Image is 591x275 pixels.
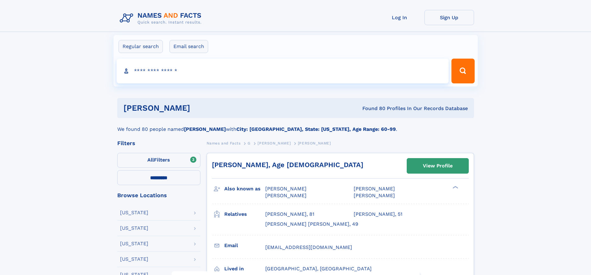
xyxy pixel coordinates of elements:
[265,211,314,218] a: [PERSON_NAME], 81
[147,157,154,163] span: All
[257,139,291,147] a: [PERSON_NAME]
[117,10,207,27] img: Logo Names and Facts
[451,59,474,83] button: Search Button
[423,159,453,173] div: View Profile
[248,141,251,145] span: G
[407,158,468,173] a: View Profile
[207,139,241,147] a: Names and Facts
[117,153,200,168] label: Filters
[224,240,265,251] h3: Email
[276,105,468,112] div: Found 80 Profiles In Our Records Database
[424,10,474,25] a: Sign Up
[224,184,265,194] h3: Also known as
[120,210,148,215] div: [US_STATE]
[224,264,265,274] h3: Lived in
[117,59,449,83] input: search input
[265,221,358,228] a: [PERSON_NAME] [PERSON_NAME], 49
[354,193,395,198] span: [PERSON_NAME]
[265,244,352,250] span: [EMAIL_ADDRESS][DOMAIN_NAME]
[236,126,396,132] b: City: [GEOGRAPHIC_DATA], State: [US_STATE], Age Range: 60-99
[120,257,148,262] div: [US_STATE]
[257,141,291,145] span: [PERSON_NAME]
[265,186,307,192] span: [PERSON_NAME]
[119,40,163,53] label: Regular search
[212,161,363,169] a: [PERSON_NAME], Age [DEMOGRAPHIC_DATA]
[375,10,424,25] a: Log In
[117,140,200,146] div: Filters
[117,118,474,133] div: We found 80 people named with .
[265,266,372,272] span: [GEOGRAPHIC_DATA], [GEOGRAPHIC_DATA]
[298,141,331,145] span: [PERSON_NAME]
[169,40,208,53] label: Email search
[248,139,251,147] a: G
[184,126,226,132] b: [PERSON_NAME]
[120,241,148,246] div: [US_STATE]
[123,104,276,112] h1: [PERSON_NAME]
[354,211,402,218] a: [PERSON_NAME], 51
[354,186,395,192] span: [PERSON_NAME]
[117,193,200,198] div: Browse Locations
[451,185,459,189] div: ❯
[120,226,148,231] div: [US_STATE]
[265,193,307,198] span: [PERSON_NAME]
[224,209,265,220] h3: Relatives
